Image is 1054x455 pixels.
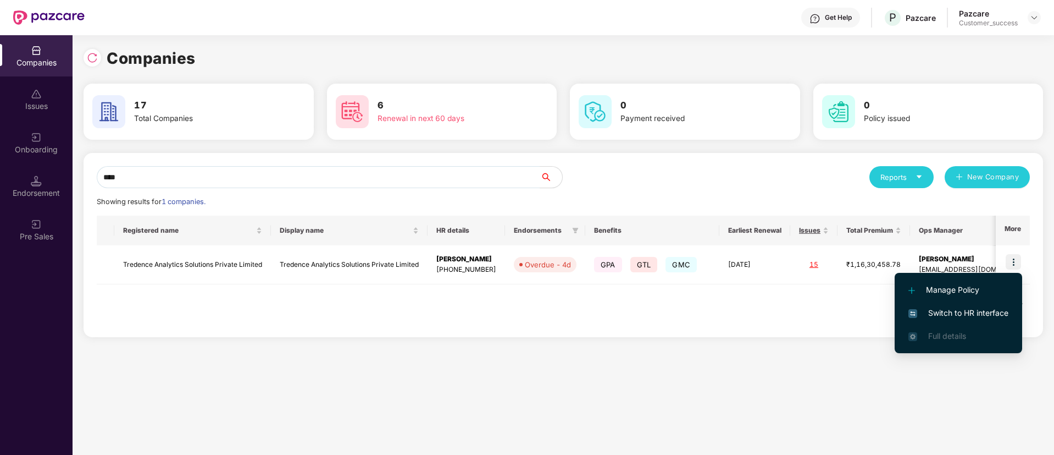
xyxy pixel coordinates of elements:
[967,172,1019,183] span: New Company
[908,307,1008,319] span: Switch to HR interface
[719,216,790,245] th: Earliest Renewal
[822,95,855,128] img: svg+xml;base64,PHN2ZyB4bWxucz0iaHR0cDovL3d3dy53My5vcmcvMjAwMC9zdmciIHdpZHRoPSI2MCIgaGVpZ2h0PSI2MC...
[790,216,837,245] th: Issues
[945,166,1030,188] button: plusNew Company
[134,113,273,125] div: Total Companies
[916,173,923,180] span: caret-down
[162,198,206,206] span: 1 companies.
[928,331,966,341] span: Full details
[123,226,254,235] span: Registered name
[996,216,1030,245] th: More
[906,13,936,23] div: Pazcare
[271,216,428,245] th: Display name
[92,95,125,128] img: svg+xml;base64,PHN2ZyB4bWxucz0iaHR0cDovL3d3dy53My5vcmcvMjAwMC9zdmciIHdpZHRoPSI2MCIgaGVpZ2h0PSI2MC...
[525,259,571,270] div: Overdue - 4d
[809,13,820,24] img: svg+xml;base64,PHN2ZyBpZD0iSGVscC0zMngzMiIgeG1sbnM9Imh0dHA6Ly93d3cudzMub3JnLzIwMDAvc3ZnIiB3aWR0aD...
[87,52,98,63] img: svg+xml;base64,PHN2ZyBpZD0iUmVsb2FkLTMyeDMyIiB4bWxucz0iaHR0cDovL3d3dy53My5vcmcvMjAwMC9zdmciIHdpZH...
[908,287,915,294] img: svg+xml;base64,PHN2ZyB4bWxucz0iaHR0cDovL3d3dy53My5vcmcvMjAwMC9zdmciIHdpZHRoPSIxMi4yMDEiIGhlaWdodD...
[719,245,790,284] td: [DATE]
[889,11,896,24] span: P
[280,226,410,235] span: Display name
[114,216,271,245] th: Registered name
[959,8,1018,19] div: Pazcare
[31,176,42,187] img: svg+xml;base64,PHN2ZyB3aWR0aD0iMTQuNSIgaGVpZ2h0PSIxNC41IiB2aWV3Qm94PSIwIDAgMTYgMTYiIGZpbGw9Im5vbm...
[908,332,917,341] img: svg+xml;base64,PHN2ZyB4bWxucz0iaHR0cDovL3d3dy53My5vcmcvMjAwMC9zdmciIHdpZHRoPSIxNi4zNjMiIGhlaWdodD...
[31,219,42,230] img: svg+xml;base64,PHN2ZyB3aWR0aD0iMjAiIGhlaWdodD0iMjAiIHZpZXdCb3g9IjAgMCAyMCAyMCIgZmlsbD0ibm9uZSIgeG...
[31,89,42,100] img: svg+xml;base64,PHN2ZyBpZD0iSXNzdWVzX2Rpc2FibGVkIiB4bWxucz0iaHR0cDovL3d3dy53My5vcmcvMjAwMC9zdmciIH...
[594,257,622,272] span: GPA
[378,113,516,125] div: Renewal in next 60 days
[919,254,1033,265] div: [PERSON_NAME]
[585,216,719,245] th: Benefits
[97,198,206,206] span: Showing results for
[514,226,568,235] span: Endorsements
[336,95,369,128] img: svg+xml;base64,PHN2ZyB4bWxucz0iaHR0cDovL3d3dy53My5vcmcvMjAwMC9zdmciIHdpZHRoPSI2MCIgaGVpZ2h0PSI2MC...
[540,173,562,182] span: search
[570,224,581,237] span: filter
[799,260,829,270] div: 15
[880,172,923,183] div: Reports
[579,95,612,128] img: svg+xml;base64,PHN2ZyB4bWxucz0iaHR0cDovL3d3dy53My5vcmcvMjAwMC9zdmciIHdpZHRoPSI2MCIgaGVpZ2h0PSI2MC...
[572,227,579,234] span: filter
[620,113,759,125] div: Payment received
[825,13,852,22] div: Get Help
[134,98,273,113] h3: 17
[1030,13,1039,22] img: svg+xml;base64,PHN2ZyBpZD0iRHJvcGRvd24tMzJ4MzIiIHhtbG5zPSJodHRwOi8vd3d3LnczLm9yZy8yMDAwL3N2ZyIgd2...
[846,226,893,235] span: Total Premium
[864,113,1002,125] div: Policy issued
[799,226,820,235] span: Issues
[540,166,563,188] button: search
[1006,254,1021,270] img: icon
[436,254,496,265] div: [PERSON_NAME]
[837,216,910,245] th: Total Premium
[428,216,505,245] th: HR details
[107,46,196,70] h1: Companies
[436,265,496,275] div: [PHONE_NUMBER]
[919,265,1033,275] div: [EMAIL_ADDRESS][DOMAIN_NAME]
[378,98,516,113] h3: 6
[908,309,917,318] img: svg+xml;base64,PHN2ZyB4bWxucz0iaHR0cDovL3d3dy53My5vcmcvMjAwMC9zdmciIHdpZHRoPSIxNiIgaGVpZ2h0PSIxNi...
[620,98,759,113] h3: 0
[665,257,697,272] span: GMC
[919,226,1024,235] span: Ops Manager
[908,284,1008,296] span: Manage Policy
[31,45,42,56] img: svg+xml;base64,PHN2ZyBpZD0iQ29tcGFuaWVzIiB4bWxucz0iaHR0cDovL3d3dy53My5vcmcvMjAwMC9zdmciIHdpZHRoPS...
[13,10,85,25] img: New Pazcare Logo
[846,260,901,270] div: ₹1,16,30,458.78
[31,132,42,143] img: svg+xml;base64,PHN2ZyB3aWR0aD0iMjAiIGhlaWdodD0iMjAiIHZpZXdCb3g9IjAgMCAyMCAyMCIgZmlsbD0ibm9uZSIgeG...
[864,98,1002,113] h3: 0
[959,19,1018,28] div: Customer_success
[956,173,963,182] span: plus
[630,257,658,272] span: GTL
[114,245,271,284] td: Tredence Analytics Solutions Private Limited
[271,245,428,284] td: Tredence Analytics Solutions Private Limited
